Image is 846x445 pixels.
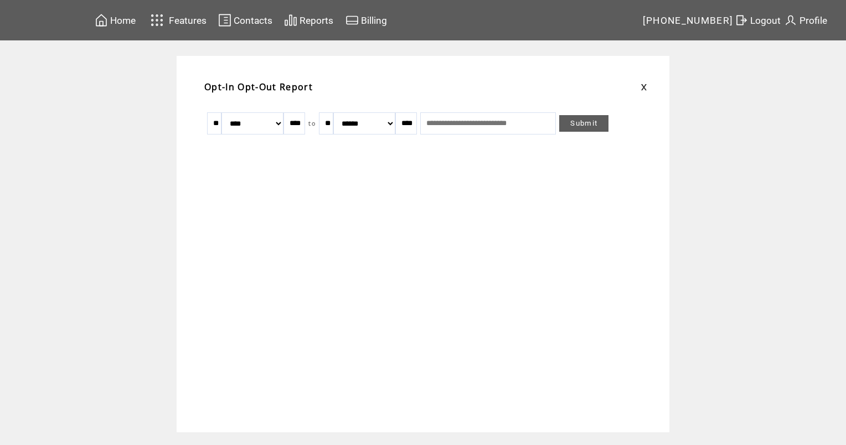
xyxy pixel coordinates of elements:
[345,13,359,27] img: creidtcard.svg
[95,13,108,27] img: home.svg
[784,13,797,27] img: profile.svg
[735,13,748,27] img: exit.svg
[234,15,272,26] span: Contacts
[146,9,208,31] a: Features
[110,15,136,26] span: Home
[204,81,313,93] span: Opt-In Opt-Out Report
[643,15,734,26] span: [PHONE_NUMBER]
[216,12,274,29] a: Contacts
[782,12,829,29] a: Profile
[750,15,781,26] span: Logout
[308,120,316,127] span: to
[733,12,782,29] a: Logout
[559,115,608,132] a: Submit
[169,15,207,26] span: Features
[147,11,167,29] img: features.svg
[284,13,297,27] img: chart.svg
[218,13,231,27] img: contacts.svg
[282,12,335,29] a: Reports
[93,12,137,29] a: Home
[799,15,827,26] span: Profile
[361,15,387,26] span: Billing
[300,15,333,26] span: Reports
[344,12,389,29] a: Billing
